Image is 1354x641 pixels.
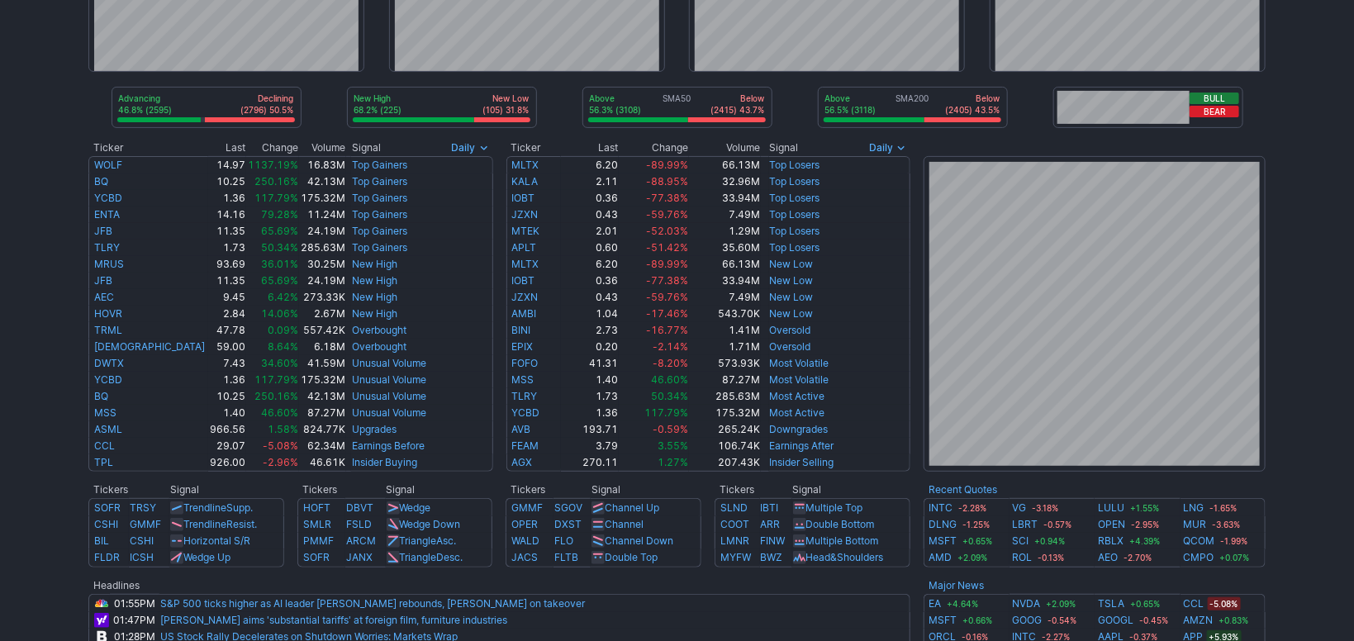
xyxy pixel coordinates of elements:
p: New Low [483,93,530,104]
td: 0.36 [561,190,619,207]
a: GOOGL [1098,612,1133,629]
a: Top Losers [770,159,820,171]
td: 0.60 [561,240,619,256]
a: Channel Down [605,534,673,547]
a: LNG [1184,500,1204,516]
a: Most Volatile [770,373,829,386]
a: TRSY [130,501,156,514]
td: 35.60M [689,240,761,256]
td: 2.84 [208,306,246,322]
a: Top Gainers [352,225,407,237]
a: FEAM [512,439,539,452]
a: Double Top [605,551,658,563]
span: 0.09% [268,324,298,336]
td: 14.97 [208,156,246,173]
td: 1.40 [561,372,619,388]
a: ICSH [130,551,154,563]
th: Volume [689,140,761,156]
a: AMZN [1184,612,1214,629]
span: 36.01% [261,258,298,270]
a: Downgrades [770,423,829,435]
td: 175.32M [299,372,346,388]
a: Major News [929,579,984,591]
td: 7.43 [208,355,246,372]
th: Change [619,140,689,156]
td: 7.49M [689,289,761,306]
td: 42.13M [299,173,346,190]
a: RBLX [1098,533,1124,549]
a: SOFR [94,501,121,514]
a: Most Volatile [770,357,829,369]
a: BQ [94,175,108,188]
a: DBVT [346,501,373,514]
a: HOVR [94,307,122,320]
a: FOFO [512,357,539,369]
td: 9.45 [208,289,246,306]
a: AEC [94,291,114,303]
span: 50.34% [651,390,688,402]
a: OPER [511,518,538,530]
a: TLRY [512,390,538,402]
a: FLTB [554,551,578,563]
a: Top Losers [770,241,820,254]
a: SCI [1013,533,1029,549]
span: -59.76% [646,291,688,303]
a: New Low [770,274,814,287]
p: (2796) 50.5% [241,104,294,116]
p: Below [711,93,765,104]
span: Daily [452,140,476,156]
td: 6.18M [299,339,346,355]
a: MLTX [512,258,539,270]
a: Overbought [352,324,406,336]
a: Unusual Volume [352,390,426,402]
td: 11.24M [299,207,346,223]
span: Desc. [437,551,463,563]
a: CCL [94,439,115,452]
a: YCBD [94,192,122,204]
a: BQ [94,390,108,402]
span: -8.20% [653,357,688,369]
td: 66.13M [689,256,761,273]
td: 0.36 [561,273,619,289]
td: 11.35 [208,273,246,289]
td: 29.07 [208,438,246,454]
p: Advancing [119,93,173,104]
p: Declining [241,93,294,104]
a: YCBD [512,406,540,419]
span: 34.60% [261,357,298,369]
span: -52.03% [646,225,688,237]
a: MUR [1184,516,1207,533]
a: Top Gainers [352,208,407,221]
a: Multiple Bottom [806,534,879,547]
a: New High [352,274,397,287]
th: Last [208,140,246,156]
td: 32.96M [689,173,761,190]
a: Recent Quotes [929,483,997,496]
a: YCBD [94,373,122,386]
a: New Low [770,258,814,270]
span: -88.95% [646,175,688,188]
button: Signals interval [865,140,910,156]
td: 0.43 [561,207,619,223]
a: Channel [605,518,644,530]
a: COOT [720,518,749,530]
td: 33.94M [689,190,761,207]
span: 250.16% [254,390,298,402]
p: Above [590,93,642,104]
p: 56.3% (3108) [590,104,642,116]
a: JFB [94,274,112,287]
span: -17.46% [646,307,688,320]
span: -16.77% [646,324,688,336]
a: SOFR [303,551,330,563]
a: CCL [1184,596,1204,612]
td: 66.13M [689,156,761,173]
p: 68.2% (225) [354,104,402,116]
td: 175.32M [299,190,346,207]
td: 543.70K [689,306,761,322]
span: 79.28% [261,208,298,221]
a: Wedge Down [400,518,461,530]
a: EA [929,596,941,612]
td: 2.11 [561,173,619,190]
span: 65.69% [261,225,298,237]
